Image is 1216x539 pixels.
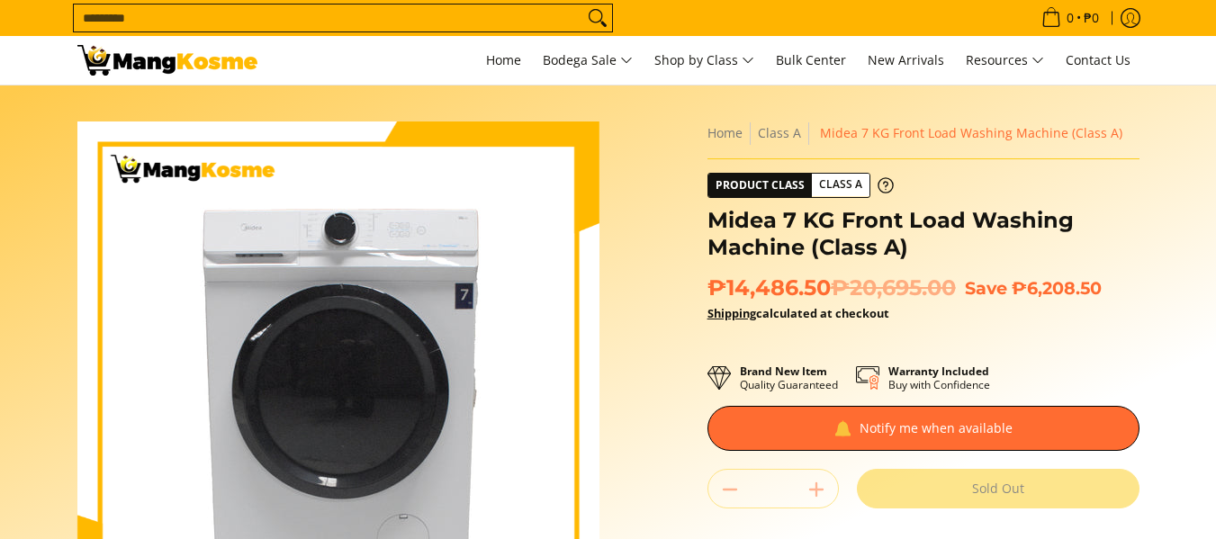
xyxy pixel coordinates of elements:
[275,36,1139,85] nav: Main Menu
[583,4,612,31] button: Search
[831,274,956,301] del: ₱20,695.00
[1081,12,1102,24] span: ₱0
[957,36,1053,85] a: Resources
[486,51,521,68] span: Home
[1036,8,1104,28] span: •
[707,124,743,141] a: Home
[820,124,1122,141] span: Midea 7 KG Front Load Washing Machine (Class A)
[707,305,889,321] strong: calculated at checkout
[707,305,756,321] a: Shipping
[966,49,1044,72] span: Resources
[812,174,869,196] span: Class A
[1057,36,1139,85] a: Contact Us
[888,364,989,379] strong: Warranty Included
[1012,277,1102,299] span: ₱6,208.50
[1064,12,1076,24] span: 0
[477,36,530,85] a: Home
[740,364,827,379] strong: Brand New Item
[708,174,812,197] span: Product Class
[888,364,990,391] p: Buy with Confidence
[767,36,855,85] a: Bulk Center
[1066,51,1130,68] span: Contact Us
[859,36,953,85] a: New Arrivals
[868,51,944,68] span: New Arrivals
[707,207,1139,261] h1: Midea 7 KG Front Load Washing Machine (Class A)
[965,277,1007,299] span: Save
[707,173,894,198] a: Product Class Class A
[740,364,838,391] p: Quality Guaranteed
[77,45,257,76] img: Midea 7 KG Front Load Washing Machine (Class A) | Mang Kosme
[645,36,763,85] a: Shop by Class
[776,51,846,68] span: Bulk Center
[534,36,642,85] a: Bodega Sale
[543,49,633,72] span: Bodega Sale
[654,49,754,72] span: Shop by Class
[758,124,801,141] a: Class A
[707,274,956,301] span: ₱14,486.50
[707,121,1139,145] nav: Breadcrumbs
